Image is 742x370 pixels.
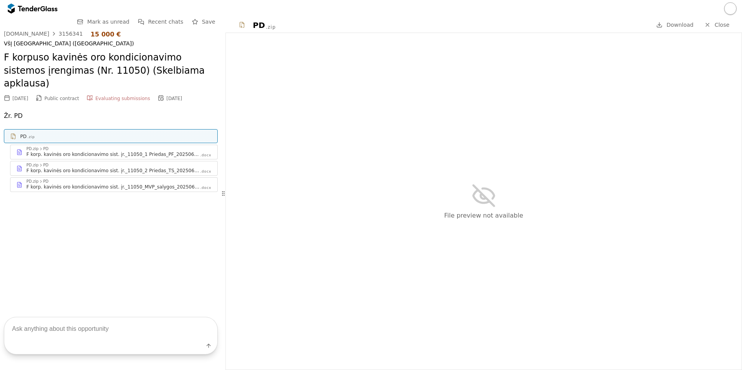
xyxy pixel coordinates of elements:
[26,184,199,190] div: F korp. kavinės oro kondicionavimo sist. įr._11050_MVP_salygos_20250612
[90,31,121,38] div: 15 000 €
[666,22,693,28] span: Download
[10,145,218,159] a: PD.zipPDF korp. kavinės oro kondicionavimo sist. įr._11050_1 Priedas_PF_20250612.docx
[444,212,524,219] span: File preview not available
[26,151,199,157] div: F korp. kavinės oro kondicionavimo sist. įr._11050_1 Priedas_PF_20250612
[10,177,218,192] a: PD.zipPDF korp. kavinės oro kondicionavimo sist. įr._11050_MVP_salygos_20250612.docx
[135,17,185,27] button: Recent chats
[59,31,83,36] div: 3156341
[4,129,218,143] a: PD.zip
[4,31,49,36] div: [DOMAIN_NAME]
[26,147,38,151] div: PD.zip
[27,135,35,140] div: .zip
[26,163,38,167] div: PD.zip
[700,20,734,30] a: Close
[12,96,28,101] div: [DATE]
[43,180,49,183] div: PD
[4,111,218,121] p: Žr. PD
[148,19,183,25] span: Recent chats
[4,51,218,90] h2: F korpuso kavinės oro kondicionavimo sistemos įrengimas (Nr. 11050) (Skelbiama apklausa)
[200,185,212,190] div: .docx
[714,22,729,28] span: Close
[654,20,696,30] a: Download
[200,153,212,158] div: .docx
[4,31,83,37] a: [DOMAIN_NAME]3156341
[45,96,79,101] span: Public contract
[266,24,276,31] div: .zip
[20,133,26,140] div: PD
[43,147,49,151] div: PD
[189,17,217,27] button: Save
[200,169,212,174] div: .docx
[202,19,215,25] span: Save
[43,163,49,167] div: PD
[75,17,132,27] button: Mark as unread
[10,161,218,176] a: PD.zipPDF korp. kavinės oro kondicionavimo sist. įr._11050_2 Priedas_TS_20250612.docx
[166,96,182,101] div: [DATE]
[26,180,38,183] div: PD.zip
[95,96,150,101] span: Evaluating submissions
[253,20,265,31] div: PD
[26,168,199,174] div: F korp. kavinės oro kondicionavimo sist. įr._11050_2 Priedas_TS_20250612
[87,19,130,25] span: Mark as unread
[4,40,218,47] div: VšĮ [GEOGRAPHIC_DATA] ([GEOGRAPHIC_DATA])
